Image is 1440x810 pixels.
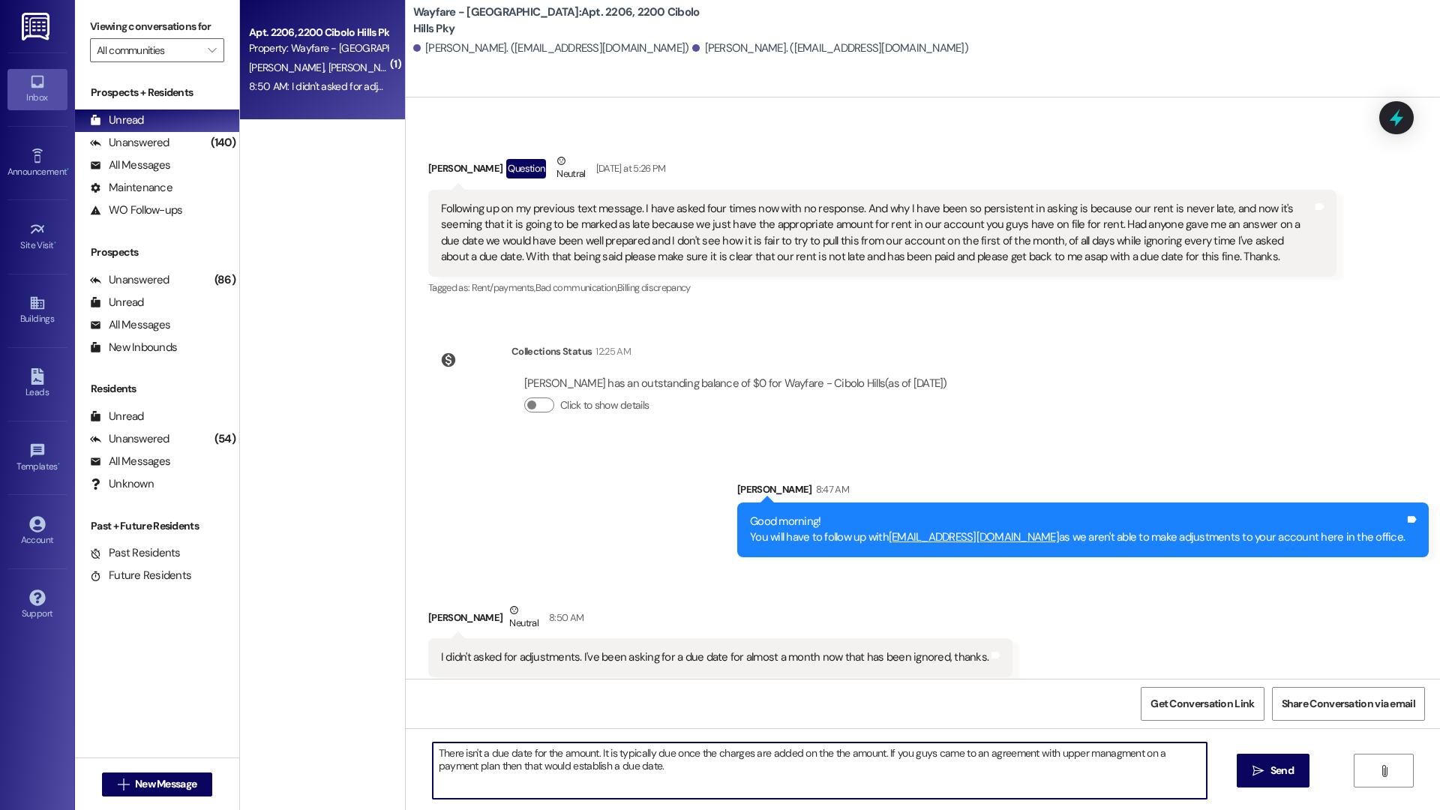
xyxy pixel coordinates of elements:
[211,268,239,292] div: (86)
[90,317,170,333] div: All Messages
[511,343,592,359] div: Collections Status
[75,85,239,100] div: Prospects + Residents
[90,180,172,196] div: Maintenance
[428,602,1012,639] div: [PERSON_NAME]
[7,290,67,331] a: Buildings
[208,44,216,56] i: 
[67,164,69,175] span: •
[1272,687,1425,721] button: Share Conversation via email
[560,397,649,413] label: Click to show details
[545,610,583,625] div: 8:50 AM
[1270,763,1294,778] span: Send
[328,61,403,74] span: [PERSON_NAME]
[413,40,689,56] div: [PERSON_NAME]. ([EMAIL_ADDRESS][DOMAIN_NAME])
[1282,696,1415,712] span: Share Conversation via email
[90,112,144,128] div: Unread
[22,13,52,40] img: ResiDesk Logo
[524,376,947,391] div: [PERSON_NAME] has an outstanding balance of $0 for Wayfare - Cibolo Hills (as of [DATE])
[433,742,1207,799] textarea: There isn't a due date for the amount. It is typically due once the charges are added on the the ...
[118,778,129,790] i: 
[54,238,56,248] span: •
[135,776,196,792] span: New Message
[207,131,239,154] div: (140)
[211,427,239,451] div: (54)
[889,529,1059,544] a: [EMAIL_ADDRESS][DOMAIN_NAME]
[90,295,144,310] div: Unread
[7,364,67,404] a: Leads
[75,244,239,260] div: Prospects
[1237,754,1309,787] button: Send
[97,38,200,62] input: All communities
[7,585,67,625] a: Support
[90,272,169,288] div: Unanswered
[441,649,988,665] div: I didn't asked for adjustments. I've been asking for a due date for almost a month now that has b...
[617,281,691,294] span: Billing discrepancy
[1141,687,1264,721] button: Get Conversation Link
[249,25,388,40] div: Apt. 2206, 2200 Cibolo Hills Pky
[1252,765,1264,777] i: 
[90,545,181,561] div: Past Residents
[812,481,849,497] div: 8:47 AM
[592,160,666,176] div: [DATE] at 5:26 PM
[506,602,541,634] div: Neutral
[592,343,631,359] div: 12:25 AM
[90,15,224,38] label: Viewing conversations for
[90,135,169,151] div: Unanswered
[1378,765,1390,777] i: 
[472,281,535,294] span: Rent/payments ,
[90,476,154,492] div: Unknown
[75,381,239,397] div: Residents
[90,202,182,218] div: WO Follow-ups
[737,481,1429,502] div: [PERSON_NAME]
[7,511,67,552] a: Account
[535,281,617,294] span: Bad communication ,
[90,409,144,424] div: Unread
[7,217,67,257] a: Site Visit •
[90,340,177,355] div: New Inbounds
[1150,696,1254,712] span: Get Conversation Link
[75,518,239,534] div: Past + Future Residents
[428,153,1336,190] div: [PERSON_NAME]
[413,4,713,37] b: Wayfare - [GEOGRAPHIC_DATA]: Apt. 2206, 2200 Cibolo Hills Pky
[428,677,1012,699] div: Tagged as:
[90,568,191,583] div: Future Residents
[90,454,170,469] div: All Messages
[249,61,328,74] span: [PERSON_NAME]
[692,40,968,56] div: [PERSON_NAME]. ([EMAIL_ADDRESS][DOMAIN_NAME])
[7,438,67,478] a: Templates •
[553,153,588,184] div: Neutral
[750,514,1405,546] div: Good morning! You will have to follow up with as we aren't able to make adjustments to your accou...
[90,431,169,447] div: Unanswered
[102,772,213,796] button: New Message
[506,159,546,178] div: Question
[249,40,388,56] div: Property: Wayfare - [GEOGRAPHIC_DATA]
[249,79,795,93] div: 8:50 AM: I didn't asked for adjustments. I've been asking for a due date for almost a month now t...
[90,157,170,173] div: All Messages
[441,201,1312,265] div: Following up on my previous text message. I have asked four times now with no response. And why I...
[7,69,67,109] a: Inbox
[428,277,1336,298] div: Tagged as:
[58,459,60,469] span: •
